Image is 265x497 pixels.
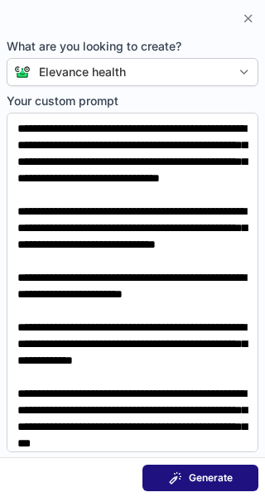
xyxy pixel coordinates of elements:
span: Your custom prompt [7,93,258,109]
div: Elevance health [39,64,126,80]
span: Generate [189,471,233,485]
span: What are you looking to create? [7,38,258,55]
img: Connie from ContactOut [7,65,31,79]
textarea: Your custom prompt [7,113,258,452]
button: Generate [142,465,258,491]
